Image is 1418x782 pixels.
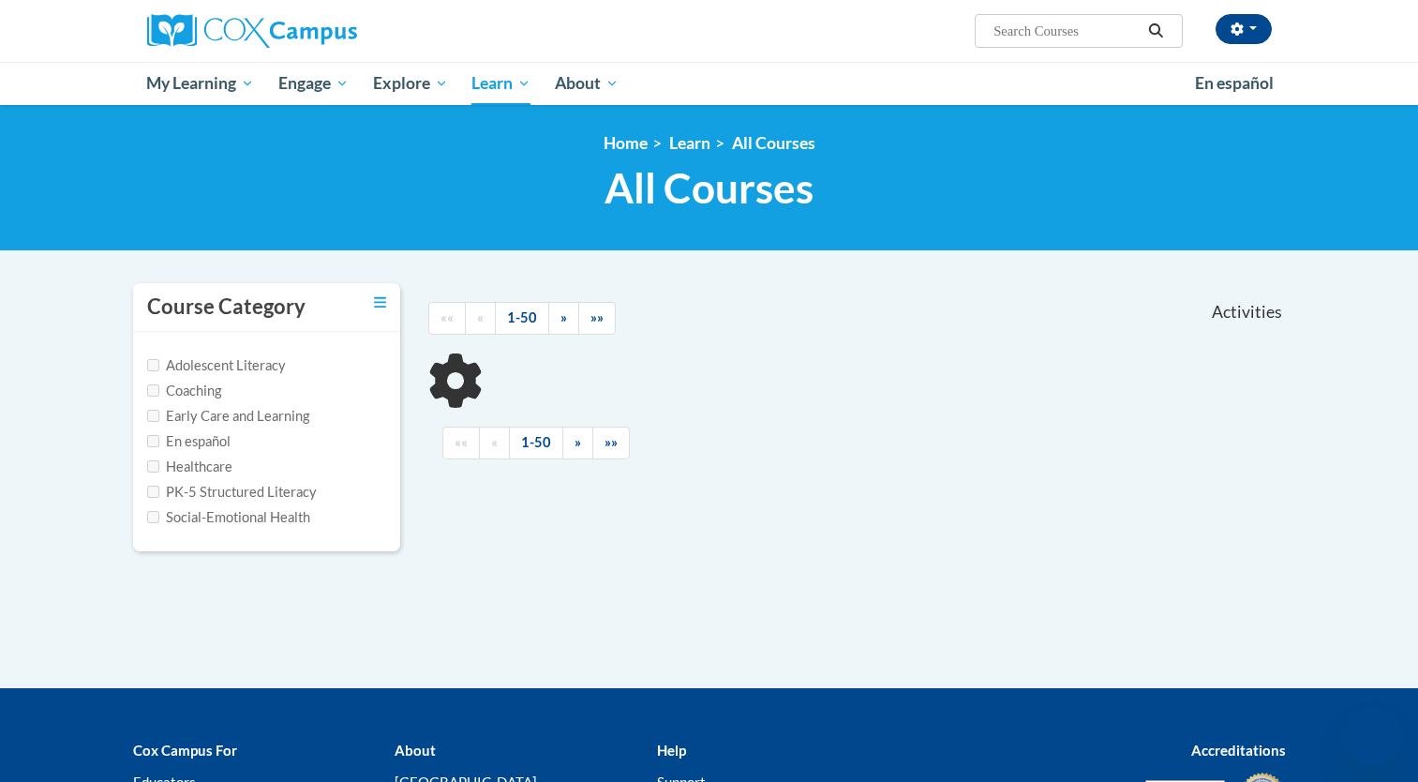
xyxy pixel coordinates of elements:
a: All Courses [732,133,815,153]
span: Learn [471,72,530,95]
label: Coaching [147,381,221,401]
span: » [575,434,581,450]
a: Previous [479,427,510,459]
input: Checkbox for Options [147,410,159,422]
span: »» [605,434,618,450]
span: En español [1195,73,1274,93]
a: Next [562,427,593,459]
span: « [477,309,484,325]
a: Next [548,302,579,335]
span: « [491,434,498,450]
label: Early Care and Learning [147,406,309,427]
label: Adolescent Literacy [147,355,286,376]
b: Help [657,742,686,759]
a: End [592,427,630,459]
label: Social-Emotional Health [147,507,310,528]
a: Toggle collapse [374,293,386,313]
a: Learn [459,62,543,105]
label: En español [147,431,231,452]
b: Accreditations [1191,742,1286,759]
a: Learn [669,133,710,153]
span: Engage [278,72,349,95]
span: About [555,72,619,95]
span: «« [455,434,468,450]
button: Search [1142,20,1170,42]
a: Begining [428,302,466,335]
a: About [543,62,631,105]
a: 1-50 [495,302,549,335]
iframe: Button to launch messaging window [1343,707,1403,767]
label: PK-5 Structured Literacy [147,482,317,503]
span: Activities [1212,302,1282,323]
span: » [560,309,567,325]
a: Cox Campus [147,14,503,48]
a: Engage [266,62,361,105]
input: Checkbox for Options [147,435,159,447]
img: Cox Campus [147,14,357,48]
button: Account Settings [1216,14,1272,44]
span: «« [440,309,454,325]
input: Search Courses [992,20,1142,42]
a: 1-50 [509,427,563,459]
a: My Learning [135,62,267,105]
b: Cox Campus For [133,742,237,759]
a: Begining [442,427,480,459]
a: Home [604,133,648,153]
h3: Course Category [147,293,306,322]
a: En español [1183,64,1286,103]
input: Checkbox for Options [147,511,159,523]
span: My Learning [146,72,254,95]
b: About [395,742,436,759]
span: All Courses [605,163,813,213]
a: Previous [465,302,496,335]
span: »» [590,309,604,325]
a: End [578,302,616,335]
label: Healthcare [147,457,232,477]
div: Main menu [119,62,1300,105]
input: Checkbox for Options [147,384,159,397]
input: Checkbox for Options [147,460,159,473]
span: Explore [373,72,448,95]
a: Explore [361,62,460,105]
input: Checkbox for Options [147,486,159,498]
input: Checkbox for Options [147,359,159,371]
